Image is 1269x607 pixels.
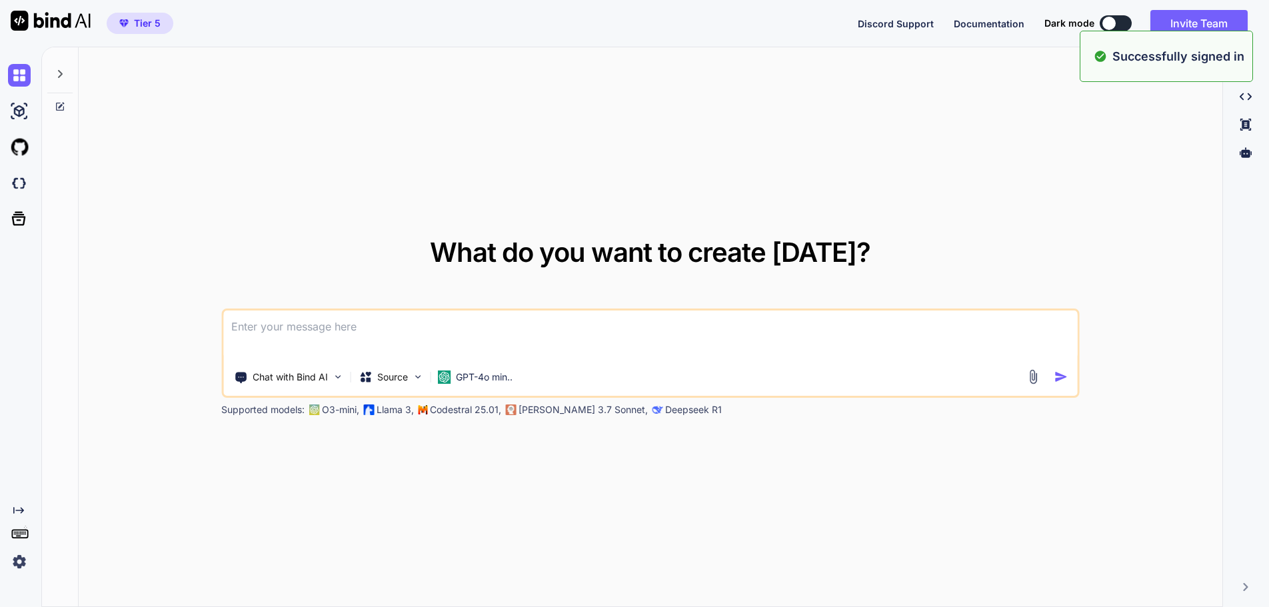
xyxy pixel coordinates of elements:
[412,371,423,382] img: Pick Models
[8,100,31,123] img: ai-studio
[519,403,648,416] p: [PERSON_NAME] 3.7 Sonnet,
[322,403,359,416] p: O3-mini,
[8,64,31,87] img: chat
[1112,47,1244,65] p: Successfully signed in
[1150,10,1248,37] button: Invite Team
[1025,369,1040,384] img: attachment
[1094,47,1107,65] img: alert
[430,236,870,269] span: What do you want to create [DATE]?
[456,370,513,384] p: GPT-4o min..
[332,371,343,382] img: Pick Tools
[8,136,31,159] img: githubLight
[418,405,427,414] img: Mistral-AI
[858,18,934,29] span: Discord Support
[134,17,161,30] span: Tier 5
[652,404,662,415] img: claude
[107,13,173,34] button: premiumTier 5
[430,403,501,416] p: Codestral 25.01,
[858,17,934,31] button: Discord Support
[505,404,516,415] img: claude
[221,403,305,416] p: Supported models:
[119,19,129,27] img: premium
[377,403,414,416] p: Llama 3,
[954,17,1024,31] button: Documentation
[8,172,31,195] img: darkCloudIdeIcon
[309,404,319,415] img: GPT-4
[954,18,1024,29] span: Documentation
[11,11,91,31] img: Bind AI
[1054,370,1068,384] img: icon
[377,370,408,384] p: Source
[1044,17,1094,30] span: Dark mode
[8,550,31,573] img: settings
[665,403,722,416] p: Deepseek R1
[253,370,328,384] p: Chat with Bind AI
[363,404,374,415] img: Llama2
[437,370,451,384] img: GPT-4o mini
